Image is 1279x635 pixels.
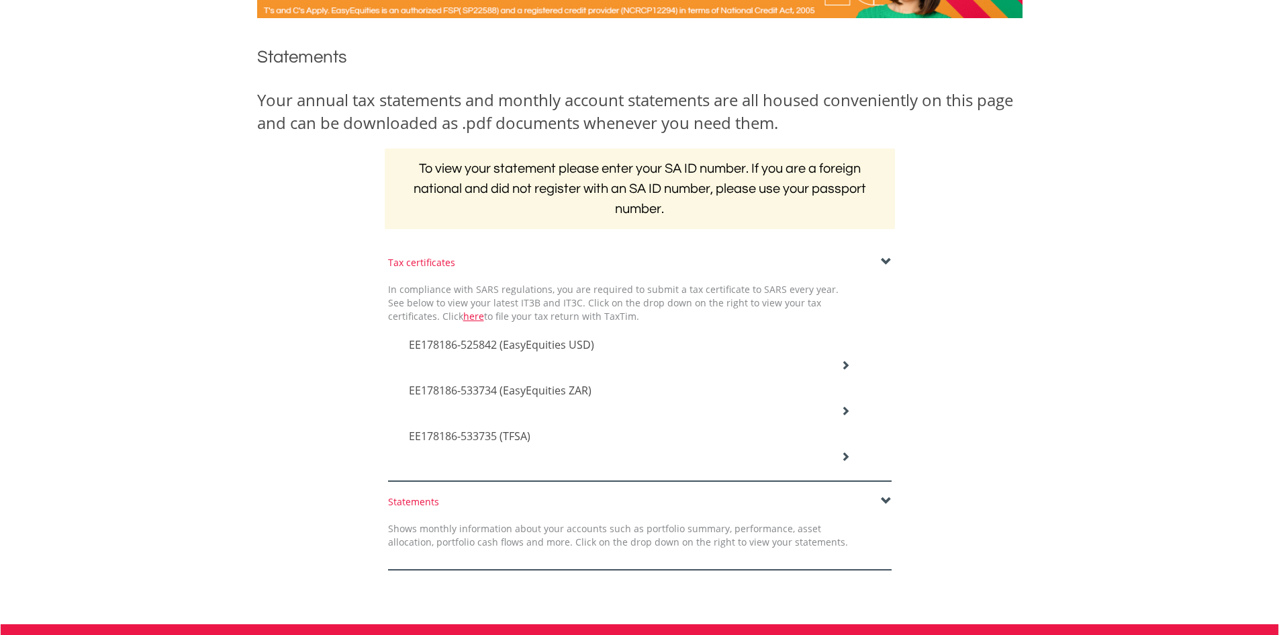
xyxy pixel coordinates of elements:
div: Tax certificates [388,256,892,269]
div: Shows monthly information about your accounts such as portfolio summary, performance, asset alloc... [378,522,858,549]
span: In compliance with SARS regulations, you are required to submit a tax certificate to SARS every y... [388,283,839,323]
h2: To view your statement please enter your SA ID number. If you are a foreign national and did not ... [385,149,895,229]
span: EE178186-525842 (EasyEquities USD) [409,337,594,352]
span: EE178186-533735 (TFSA) [409,429,530,443]
div: Your annual tax statements and monthly account statements are all housed conveniently on this pag... [257,89,1023,135]
span: Statements [257,48,347,66]
div: Statements [388,495,892,509]
a: here [463,310,484,323]
span: EE178186-533734 (EasyEquities ZAR) [409,383,591,398]
span: Click to file your tax return with TaxTim. [442,310,639,323]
